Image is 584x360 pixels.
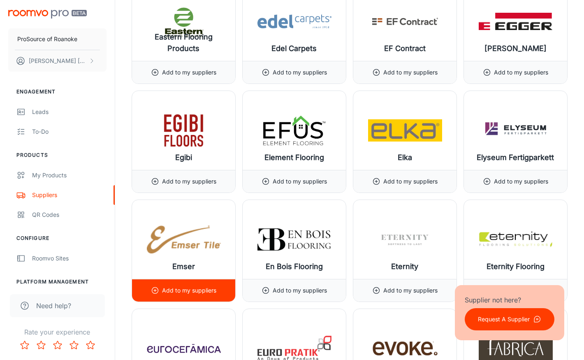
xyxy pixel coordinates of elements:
div: QR Codes [32,210,107,219]
span: Need help? [36,301,71,311]
h6: Eternity Flooring [487,261,545,272]
img: Egger [479,5,553,38]
h6: EF Contract [384,43,426,54]
div: Suppliers [32,190,107,200]
div: My Products [32,171,107,180]
img: En Bois Flooring [257,223,331,256]
img: Elyseum Fertigparkett [479,114,553,147]
p: Add to my suppliers [273,177,327,186]
div: To-do [32,127,107,136]
p: Add to my suppliers [384,68,438,77]
button: [PERSON_NAME] [PERSON_NAME] [8,50,107,72]
h6: Elka [398,152,412,163]
img: Roomvo PRO Beta [8,10,87,19]
p: Add to my suppliers [162,177,217,186]
button: Rate 4 star [66,337,82,353]
img: EF Contract [368,5,442,38]
button: Rate 1 star [16,337,33,353]
p: Add to my suppliers [273,286,327,295]
button: Rate 2 star [33,337,49,353]
p: Supplier not here? [465,295,554,305]
img: Element Flooring [257,114,331,147]
div: Roomvo Sites [32,254,107,263]
button: Rate 5 star [82,337,99,353]
p: ProSource of Roanoke [17,35,77,44]
p: Add to my suppliers [162,286,217,295]
button: ProSource of Roanoke [8,28,107,50]
img: Egibi [147,114,221,147]
img: Edel Carpets [257,5,331,38]
h6: Eastern Flooring Products [139,31,229,54]
p: Add to my suppliers [273,68,327,77]
p: Add to my suppliers [384,286,438,295]
img: Eternity [368,223,442,256]
img: Eastern Flooring Products [147,5,221,38]
p: Add to my suppliers [384,177,438,186]
h6: [PERSON_NAME] [484,43,547,54]
p: Rate your experience [7,327,108,337]
h6: Edel Carpets [272,43,317,54]
button: Rate 3 star [49,337,66,353]
p: Add to my suppliers [494,68,549,77]
img: Emser [147,223,221,256]
h6: Elyseum Fertigparkett [477,152,554,163]
p: Add to my suppliers [162,68,217,77]
p: [PERSON_NAME] [PERSON_NAME] [29,56,87,65]
p: Add to my suppliers [494,177,549,186]
p: Request A Supplier [478,315,530,324]
h6: Element Flooring [264,152,324,163]
h6: Emser [172,261,195,272]
img: Eternity Flooring [479,223,553,256]
div: Leads [32,107,107,116]
h6: Egibi [175,152,192,163]
button: Request A Supplier [465,308,554,330]
h6: Eternity [392,261,419,272]
h6: En Bois Flooring [266,261,323,272]
img: Elka [368,114,442,147]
